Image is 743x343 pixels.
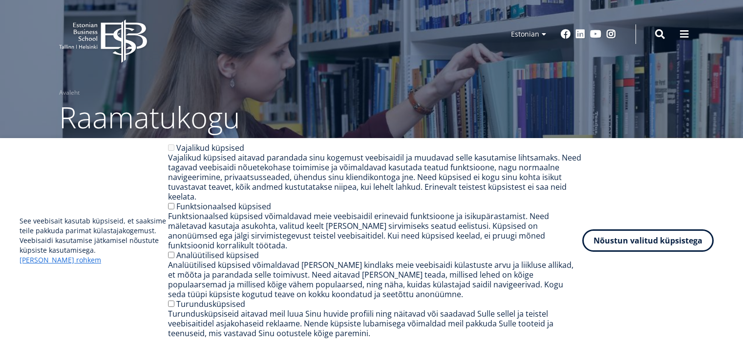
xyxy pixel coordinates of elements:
[59,88,80,98] a: Avaleht
[168,153,582,202] div: Vajalikud küpsised aitavad parandada sinu kogemust veebisaidil ja muudavad selle kasutamise lihts...
[590,29,601,39] a: Youtube
[168,211,582,250] div: Funktsionaalsed küpsised võimaldavad meie veebisaidil erinevaid funktsioone ja isikupärastamist. ...
[176,250,259,261] label: Analüütilised küpsised
[575,29,585,39] a: Linkedin
[168,260,582,299] div: Analüütilised küpsised võimaldavad [PERSON_NAME] kindlaks meie veebisaidi külastuste arvu ja liik...
[20,216,168,265] p: See veebisait kasutab küpsiseid, et saaksime teile pakkuda parimat külastajakogemust. Veebisaidi ...
[176,299,245,309] label: Turundusküpsised
[176,201,271,212] label: Funktsionaalsed küpsised
[168,309,582,338] div: Turundusküpsiseid aitavad meil luua Sinu huvide profiili ning näitavad või saadavad Sulle sellel ...
[59,97,240,137] span: Raamatukogu
[20,255,101,265] a: [PERSON_NAME] rohkem
[176,142,244,153] label: Vajalikud küpsised
[606,29,616,39] a: Instagram
[582,229,714,252] button: Nõustun valitud küpsistega
[561,29,571,39] a: Facebook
